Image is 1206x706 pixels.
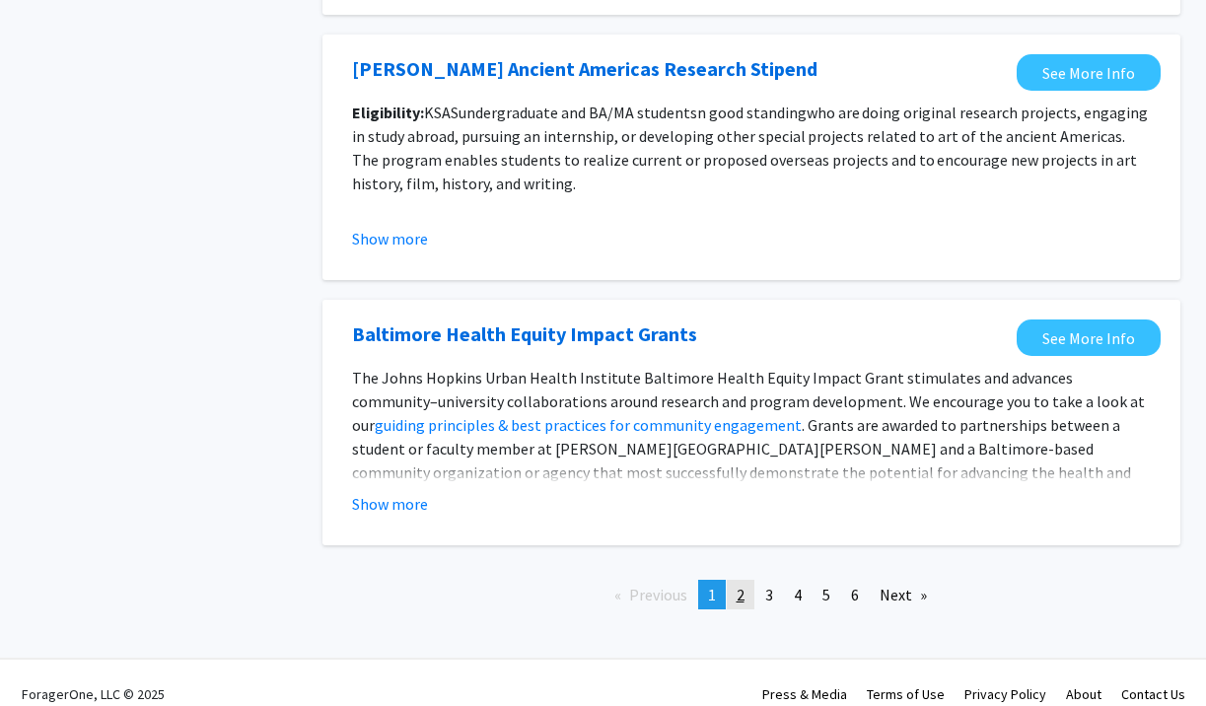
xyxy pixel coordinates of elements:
[322,580,1180,609] ul: Pagination
[870,580,937,609] a: Next page
[708,585,716,604] span: 1
[737,585,745,604] span: 2
[352,54,817,84] a: Opens in a new tab
[1121,685,1185,703] a: Contact Us
[765,585,773,604] span: 3
[794,585,802,604] span: 4
[1017,54,1161,91] a: Opens in a new tab
[352,492,428,516] button: Show more
[964,685,1046,703] a: Privacy Policy
[375,415,802,435] a: guiding principles & best practices for community engagement
[762,685,847,703] a: Press & Media
[352,227,428,250] button: Show more
[867,685,945,703] a: Terms of Use
[352,319,697,349] a: Opens in a new tab
[822,585,830,604] span: 5
[15,617,84,691] iframe: Chat
[851,585,859,604] span: 6
[352,368,1145,435] span: The Johns Hopkins Urban Health Institute Baltimore Health Equity Impact Grant stimulates and adva...
[1066,685,1101,703] a: About
[629,585,687,604] span: Previous
[352,101,1151,195] p: KSAS n good standing
[352,103,424,122] strong: Eligibility:
[1017,319,1161,356] a: Opens in a new tab
[459,103,697,122] span: undergraduate and BA/MA students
